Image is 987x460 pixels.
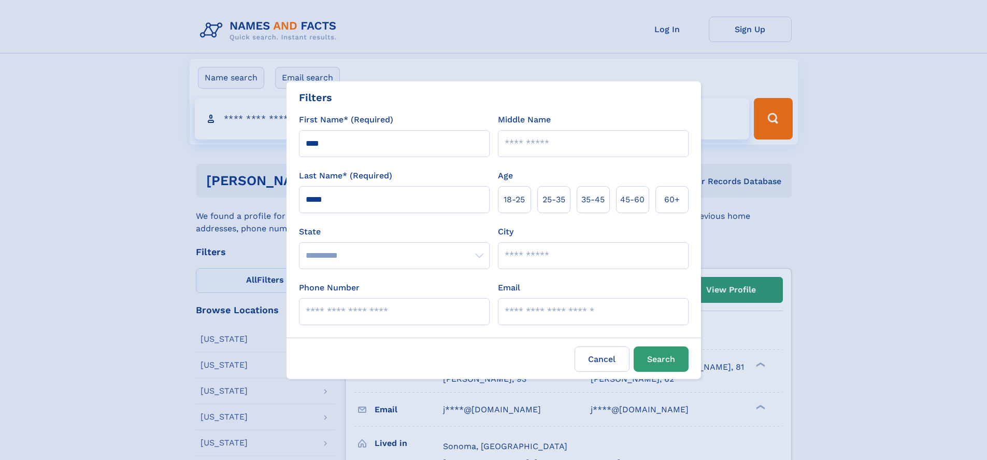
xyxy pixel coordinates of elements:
[575,346,630,372] label: Cancel
[498,282,520,294] label: Email
[498,226,513,238] label: City
[498,170,513,182] label: Age
[504,193,525,206] span: 18‑25
[634,346,689,372] button: Search
[299,170,392,182] label: Last Name* (Required)
[620,193,645,206] span: 45‑60
[299,114,393,126] label: First Name* (Required)
[299,90,332,105] div: Filters
[498,114,551,126] label: Middle Name
[542,193,565,206] span: 25‑35
[664,193,680,206] span: 60+
[581,193,605,206] span: 35‑45
[299,282,360,294] label: Phone Number
[299,226,490,238] label: State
